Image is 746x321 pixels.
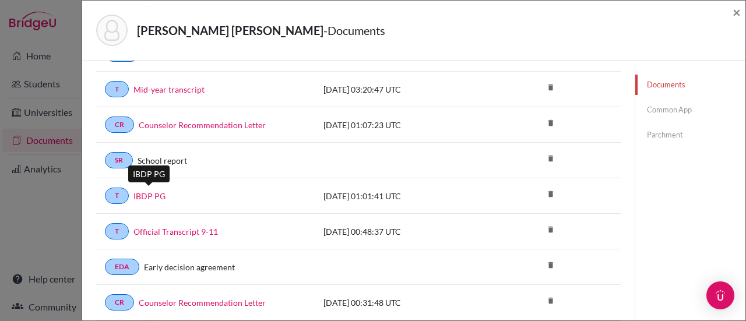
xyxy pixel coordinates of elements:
a: T [105,188,129,204]
a: Parchment [635,125,745,145]
a: T [105,223,129,239]
a: EDA [105,259,139,275]
button: Close [733,5,741,19]
span: × [733,3,741,20]
div: [DATE] 00:48:37 UTC [315,225,490,238]
a: Documents [635,75,745,95]
div: [DATE] 00:31:48 UTC [315,297,490,309]
i: delete [542,221,559,238]
div: Open Intercom Messenger [706,281,734,309]
i: delete [542,256,559,274]
i: delete [542,185,559,203]
i: delete [542,292,559,309]
a: Early decision agreement [144,261,235,273]
a: Official Transcript 9-11 [133,225,218,238]
a: Counselor Recommendation Letter [139,119,266,131]
a: SR [105,152,133,168]
a: CR [105,117,134,133]
div: [DATE] 01:07:23 UTC [315,119,490,131]
a: School report [138,154,187,167]
div: IBDP PG [128,165,170,182]
a: Common App [635,100,745,120]
a: IBDP PG [133,190,166,202]
div: [DATE] 03:20:47 UTC [315,83,490,96]
strong: [PERSON_NAME] [PERSON_NAME] [137,23,323,37]
a: Mid-year transcript [133,83,205,96]
i: delete [542,79,559,96]
a: T [105,81,129,97]
i: delete [542,114,559,132]
i: delete [542,150,559,167]
div: [DATE] 01:01:41 UTC [315,190,490,202]
a: Counselor Recommendation Letter [139,297,266,309]
span: - Documents [323,23,385,37]
a: CR [105,294,134,311]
